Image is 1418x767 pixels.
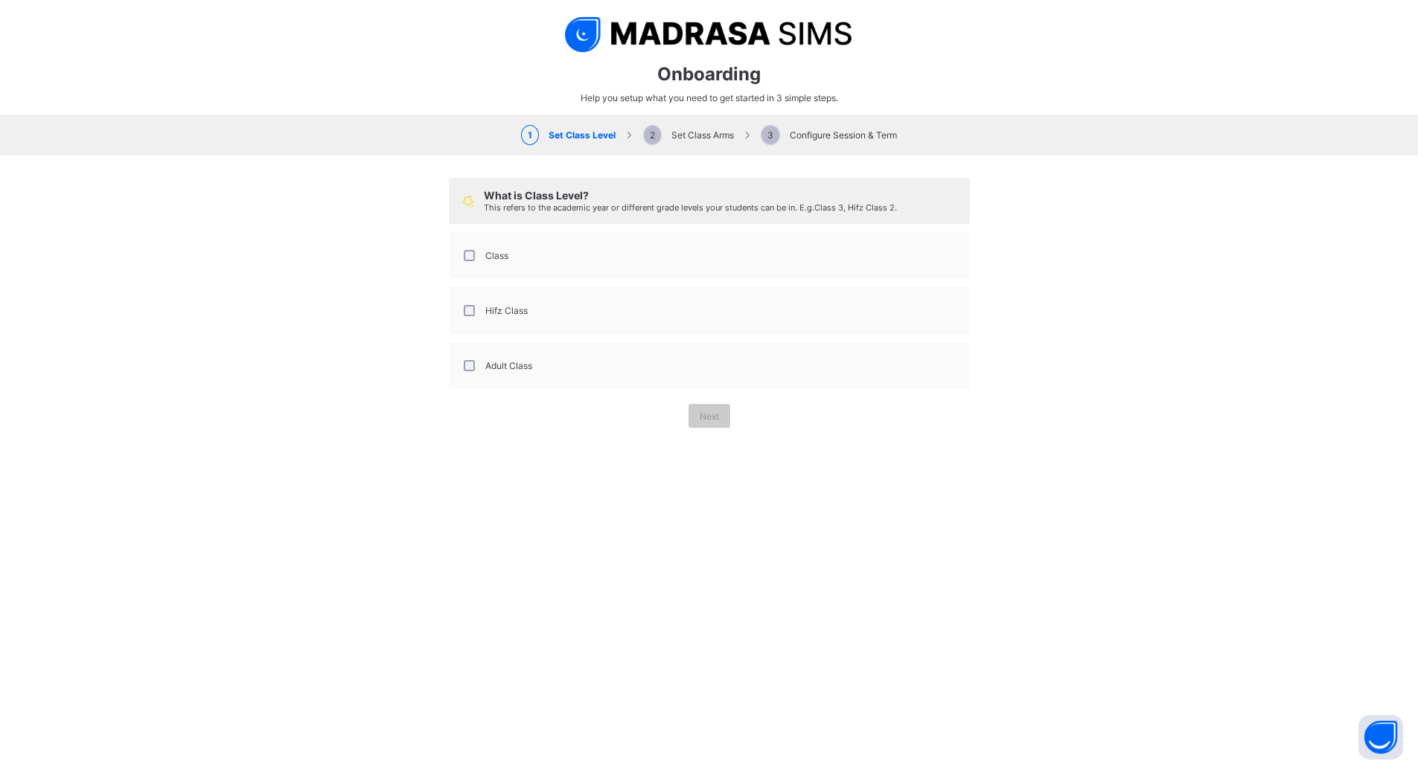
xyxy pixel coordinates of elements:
[657,63,761,85] span: Onboarding
[761,129,897,141] span: Configure Session & Term
[643,125,662,145] span: 2
[484,202,897,213] span: This refers to the academic year or different grade levels your students can be in. E.g. Class 3,...
[485,360,532,371] label: Adult Class
[581,92,838,103] span: Help you setup what you need to get started in 3 simple steps.
[521,125,539,145] span: 1
[484,189,589,202] span: What is Class Level?
[700,411,719,422] span: Next
[485,250,508,261] label: Class
[565,15,852,52] img: logo
[643,129,734,141] span: Set Class Arms
[761,125,780,145] span: 3
[1358,715,1403,760] button: Open asap
[485,305,528,316] label: Hifz Class
[521,129,616,141] span: Set Class Level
